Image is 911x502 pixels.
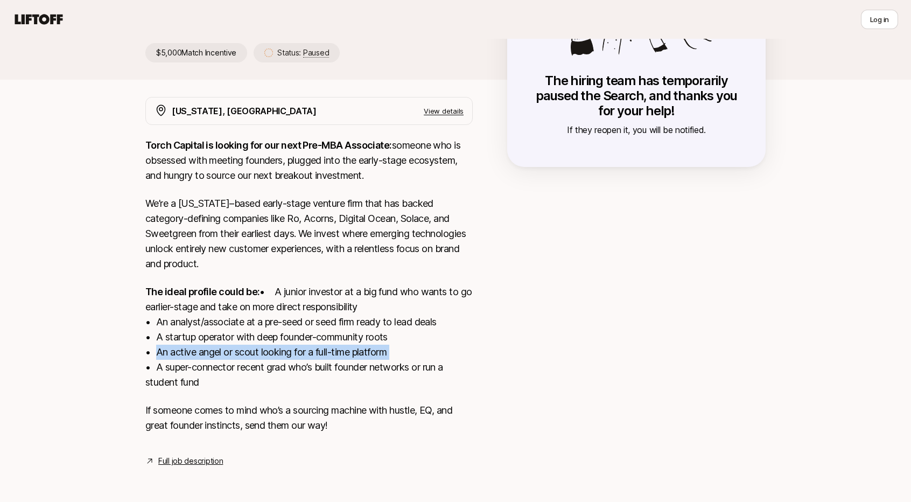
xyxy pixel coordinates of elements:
[424,106,464,116] p: View details
[861,10,898,29] button: Log in
[145,286,260,297] strong: The ideal profile could be:
[145,140,392,151] strong: Torch Capital is looking for our next Pre-MBA Associate:
[145,284,473,390] p: • A junior investor at a big fund who wants to go earlier-stage and take on more direct responsib...
[145,196,473,271] p: We’re a [US_STATE]–based early-stage venture firm that has backed category-defining companies lik...
[145,43,247,62] p: $5,000 Match Incentive
[303,48,329,58] span: Paused
[277,46,329,59] p: Status:
[172,104,317,118] p: [US_STATE], [GEOGRAPHIC_DATA]
[529,73,744,118] p: The hiring team has temporarily paused the Search, and thanks you for your help!
[529,123,744,137] p: If they reopen it, you will be notified.
[158,455,223,468] a: Full job description
[145,138,473,183] p: someone who is obsessed with meeting founders, plugged into the early-stage ecosystem, and hungry...
[145,403,473,433] p: If someone comes to mind who’s a sourcing machine with hustle, EQ, and great founder instincts, s...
